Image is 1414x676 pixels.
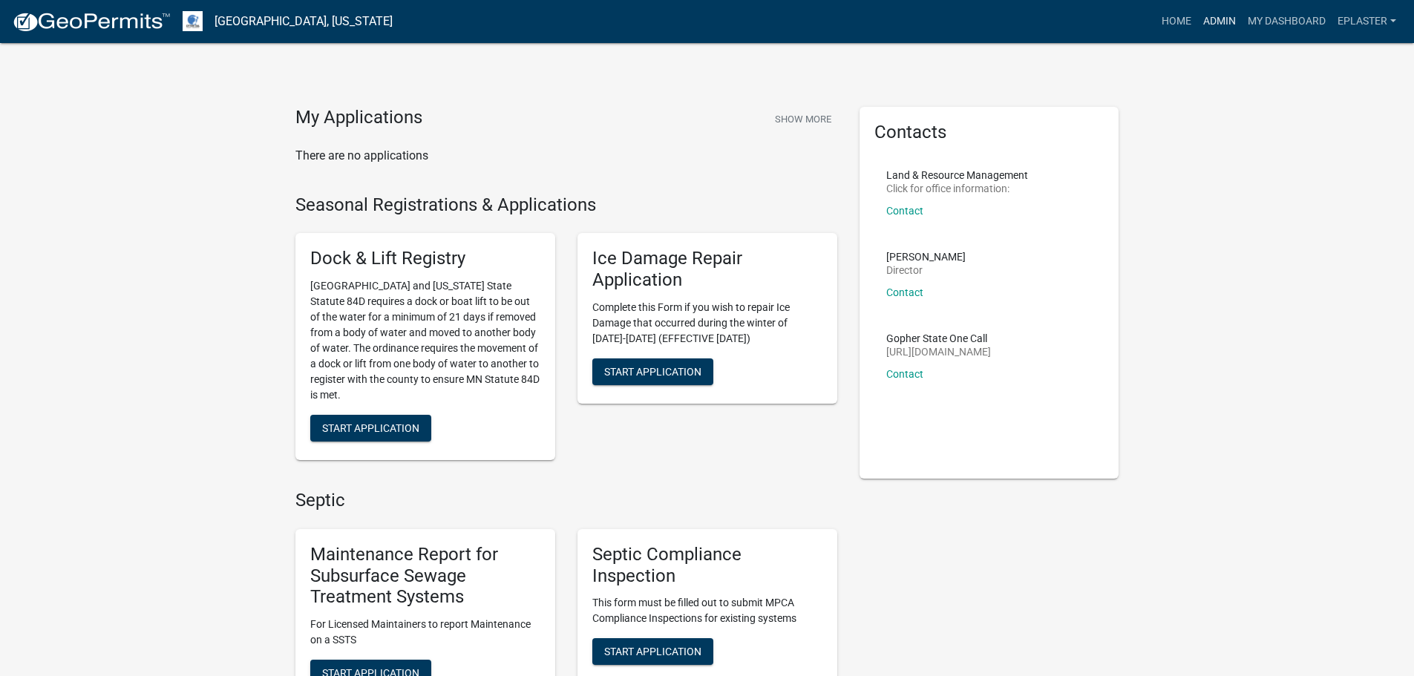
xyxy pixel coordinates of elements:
button: Show More [769,107,837,131]
span: Start Application [322,422,419,434]
p: Land & Resource Management [886,170,1028,180]
button: Start Application [592,358,713,385]
button: Start Application [592,638,713,665]
a: Home [1156,7,1197,36]
button: Start Application [310,415,431,442]
a: My Dashboard [1242,7,1332,36]
p: Gopher State One Call [886,333,991,344]
p: [PERSON_NAME] [886,252,966,262]
h4: Seasonal Registrations & Applications [295,194,837,216]
p: [URL][DOMAIN_NAME] [886,347,991,357]
p: For Licensed Maintainers to report Maintenance on a SSTS [310,617,540,648]
h4: My Applications [295,107,422,129]
h5: Dock & Lift Registry [310,248,540,269]
a: [GEOGRAPHIC_DATA], [US_STATE] [215,9,393,34]
a: Contact [886,205,923,217]
a: Admin [1197,7,1242,36]
h5: Septic Compliance Inspection [592,544,822,587]
p: Click for office information: [886,183,1028,194]
h5: Ice Damage Repair Application [592,248,822,291]
h4: Septic [295,490,837,511]
p: Director [886,265,966,275]
h5: Contacts [874,122,1104,143]
a: Contact [886,368,923,380]
a: eplaster [1332,7,1402,36]
p: There are no applications [295,147,837,165]
p: [GEOGRAPHIC_DATA] and [US_STATE] State Statute 84D requires a dock or boat lift to be out of the ... [310,278,540,403]
img: Otter Tail County, Minnesota [183,11,203,31]
span: Start Application [604,365,701,377]
span: Start Application [604,646,701,657]
p: This form must be filled out to submit MPCA Compliance Inspections for existing systems [592,595,822,626]
p: Complete this Form if you wish to repair Ice Damage that occurred during the winter of [DATE]-[DA... [592,300,822,347]
a: Contact [886,286,923,298]
h5: Maintenance Report for Subsurface Sewage Treatment Systems [310,544,540,608]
